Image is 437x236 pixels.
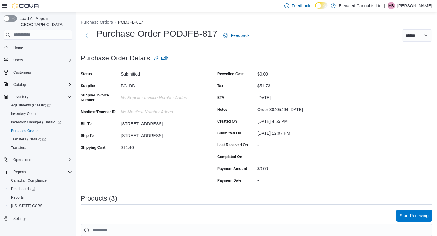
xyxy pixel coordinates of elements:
[11,103,51,108] span: Adjustments (Classic)
[217,119,237,124] label: Created On
[121,93,202,100] div: No Supplier Invoice Number added
[217,143,248,147] label: Last Received On
[81,29,93,42] button: Next
[121,131,202,138] div: [STREET_ADDRESS]
[13,157,31,162] span: Operations
[11,145,26,150] span: Transfers
[81,72,92,76] label: Status
[217,83,223,88] label: Tax
[257,93,339,100] div: [DATE]
[121,69,202,76] div: Submitted
[11,168,72,176] span: Reports
[8,110,39,117] a: Inventory Count
[81,93,118,103] label: Supplier Invoice Number
[11,44,25,52] a: Home
[8,185,72,193] span: Dashboards
[6,101,75,110] a: Adjustments (Classic)
[81,145,105,150] label: Shipping Cost
[8,144,72,151] span: Transfers
[81,110,116,114] label: Manifest/Transfer ID
[11,215,29,222] a: Settings
[11,69,72,76] span: Customers
[217,154,242,159] label: Completed On
[11,214,72,222] span: Settings
[221,29,252,42] a: Feedback
[217,166,247,171] label: Payment Amount
[11,93,72,100] span: Inventory
[217,72,244,76] label: Recycling Cost
[257,105,339,112] div: Order 30405494 [DATE]
[11,81,72,88] span: Catalog
[11,120,61,125] span: Inventory Manager (Classic)
[11,111,37,116] span: Inventory Count
[6,135,75,143] a: Transfers (Classic)
[11,56,72,64] span: Users
[257,176,339,183] div: -
[217,178,241,183] label: Payment Date
[6,202,75,210] button: [US_STATE] CCRS
[8,127,72,134] span: Purchase Orders
[11,156,72,164] span: Operations
[8,177,49,184] a: Canadian Compliance
[1,43,75,52] button: Home
[13,58,23,62] span: Users
[81,121,92,126] label: Bill To
[396,210,432,222] button: Start Receiving
[81,133,94,138] label: Ship To
[231,32,249,39] span: Feedback
[121,107,202,114] div: No Manifest Number added
[1,56,75,64] button: Users
[8,102,53,109] a: Adjustments (Classic)
[8,119,72,126] span: Inventory Manager (Classic)
[11,44,72,52] span: Home
[257,128,339,136] div: [DATE] 12:07 PM
[217,107,227,112] label: Notes
[384,2,385,9] p: |
[8,177,72,184] span: Canadian Compliance
[292,3,310,9] span: Feedback
[257,140,339,147] div: -
[6,143,75,152] button: Transfers
[6,193,75,202] button: Reports
[1,93,75,101] button: Inventory
[217,131,241,136] label: Submitted On
[8,119,63,126] a: Inventory Manager (Classic)
[6,110,75,118] button: Inventory Count
[8,185,38,193] a: Dashboards
[8,194,72,201] span: Reports
[1,80,75,89] button: Catalog
[8,202,72,210] span: Washington CCRS
[8,144,29,151] a: Transfers
[339,2,381,9] p: Elevated Cannabis Ltd
[151,52,171,64] button: Edit
[6,176,75,185] button: Canadian Compliance
[13,82,26,87] span: Catalog
[8,136,48,143] a: Transfers (Classic)
[13,216,26,221] span: Settings
[81,55,150,62] h3: Purchase Order Details
[6,118,75,126] a: Inventory Manager (Classic)
[388,2,395,9] div: Matthew Bolton
[17,15,72,28] span: Load All Apps in [GEOGRAPHIC_DATA]
[8,202,45,210] a: [US_STATE] CCRS
[397,2,432,9] p: [PERSON_NAME]
[11,137,46,142] span: Transfers (Classic)
[8,194,26,201] a: Reports
[217,95,224,100] label: ETA
[121,81,202,88] div: BCLDB
[8,110,72,117] span: Inventory Count
[257,116,339,124] div: [DATE] 4:55 PM
[81,19,432,26] nav: An example of EuiBreadcrumbs
[13,70,31,75] span: Customers
[81,20,113,25] button: Purchase Orders
[11,69,33,76] a: Customers
[11,187,35,191] span: Dashboards
[11,156,34,164] button: Operations
[13,46,23,50] span: Home
[11,93,31,100] button: Inventory
[6,126,75,135] button: Purchase Orders
[257,164,339,171] div: $0.00
[11,56,25,64] button: Users
[8,136,72,143] span: Transfers (Classic)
